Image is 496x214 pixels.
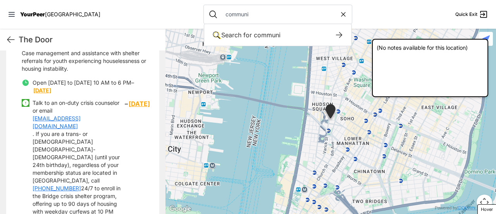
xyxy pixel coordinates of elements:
div: Main Location, SoHo, DYCD Youth Drop-in Center [324,104,337,122]
a: Open this area in Google Maps (opens a new window) [167,204,193,214]
span: communi [254,31,281,39]
input: Search [221,10,339,18]
a: Quick Exit [455,10,488,19]
span: [GEOGRAPHIC_DATA] [45,11,100,17]
div: Powered by [435,205,491,211]
div: (No notes available for this location) [372,39,488,97]
a: [EMAIL_ADDRESS][DOMAIN_NAME] [33,115,125,130]
span: YourPeer [20,11,45,17]
a: [DATE] [33,87,51,94]
span: Search for [221,31,252,39]
a: [PHONE_NUMBER] [33,184,81,192]
a: [DATE] [129,99,150,108]
a: YourPeer[GEOGRAPHIC_DATA] [20,12,100,17]
a: [DOMAIN_NAME] [457,205,491,210]
button: Map camera controls [477,195,492,210]
p: – [33,79,150,94]
img: Google [167,204,193,214]
span: Open [DATE] to [DATE] 10 AM to 6 PM [33,79,131,86]
span: Quick Exit [455,11,477,17]
h1: The Door [19,34,159,45]
p: Case management and assistance with shelter referrals for youth experiencing houselessness or hou... [22,49,150,73]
